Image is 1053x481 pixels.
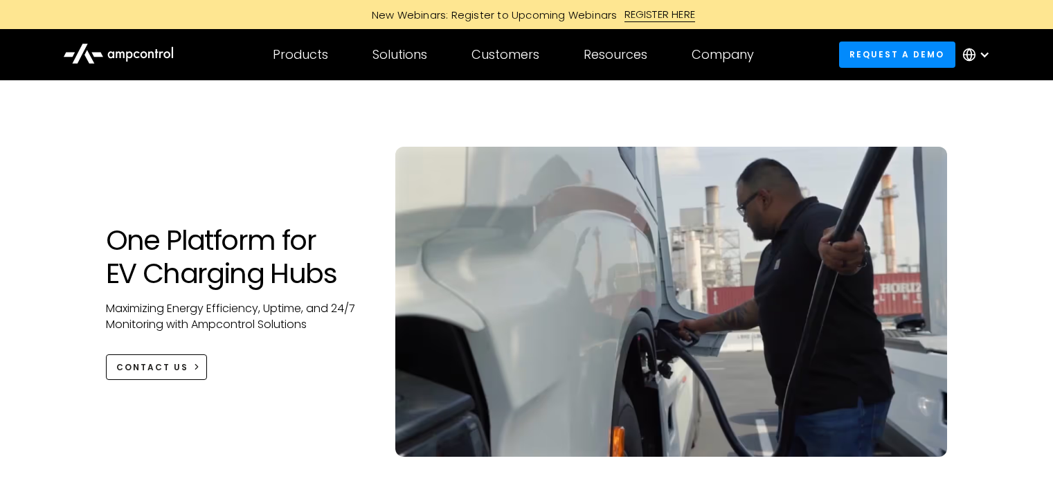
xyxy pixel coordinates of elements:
[273,47,328,62] div: Products
[471,47,539,62] div: Customers
[839,42,955,67] a: Request a demo
[215,7,838,22] a: New Webinars: Register to Upcoming WebinarsREGISTER HERE
[584,47,647,62] div: Resources
[106,224,368,290] h1: One Platform for EV Charging Hubs
[692,47,754,62] div: Company
[358,8,624,22] div: New Webinars: Register to Upcoming Webinars
[116,361,188,374] div: CONTACT US
[372,47,427,62] div: Solutions
[106,354,208,380] a: CONTACT US
[106,301,368,332] p: Maximizing Energy Efficiency, Uptime, and 24/7 Monitoring with Ampcontrol Solutions
[624,7,696,22] div: REGISTER HERE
